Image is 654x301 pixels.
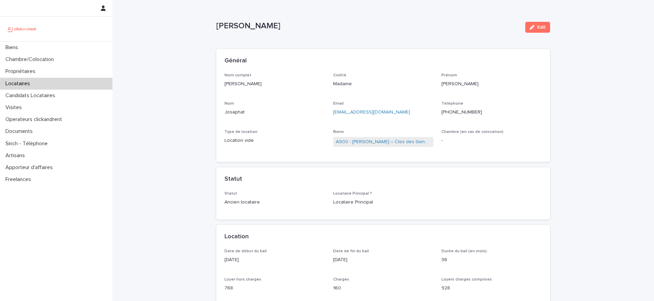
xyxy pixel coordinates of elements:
p: Locataire Principal [333,199,434,206]
a: A900 - [PERSON_NAME] – Clos des Genets [GEOGRAPHIC_DATA], Fleury Merogis 91700 [336,138,431,146]
h2: Statut [224,176,242,183]
p: Apporteur d'affaires [3,164,58,171]
span: Statut [224,192,237,196]
p: [PERSON_NAME] [224,80,325,88]
span: Email [333,102,344,106]
p: [PERSON_NAME] [216,21,520,31]
span: Prénom [441,73,457,77]
h2: Général [224,57,247,65]
p: Biens [3,44,24,51]
span: Loyer hors charges [224,277,261,282]
ringoverc2c-number-84e06f14122c: [PHONE_NUMBER] [441,110,482,115]
p: [PERSON_NAME] [441,80,542,88]
p: Operateurs clickandrent [3,116,67,123]
p: Propriétaires [3,68,41,75]
span: Chambre (en cas de colocation) [441,130,503,134]
ringoverc2c-84e06f14122c: Call with Ringover [441,110,482,115]
p: Josaphat [224,109,325,116]
p: Chambre/Colocation [3,56,59,63]
p: Locataires [3,80,35,87]
p: 768 [224,285,325,292]
p: Madame [333,80,434,88]
p: [DATE] [224,256,325,264]
p: - [441,137,542,144]
p: 36 [441,256,542,264]
p: Ancien locataire [224,199,325,206]
p: [DATE] [333,256,434,264]
span: Nom complet [224,73,251,77]
p: Freelances [3,176,36,183]
p: Visites [3,104,27,111]
span: Biens [333,130,344,134]
span: Edit [537,25,546,30]
h2: Location [224,233,249,241]
img: UCB0brd3T0yccxBKYDjQ [5,22,38,36]
p: Sinch - Téléphone [3,140,53,147]
p: 928 [441,285,542,292]
span: Civilité [333,73,346,77]
p: Artisans [3,152,30,159]
span: Locataire Principal ? [333,192,372,196]
p: Location vide [224,137,325,144]
p: Candidats Locataires [3,92,61,99]
span: Type de location [224,130,258,134]
p: 160 [333,285,434,292]
span: Charges [333,277,349,282]
span: Date de début du bail [224,249,267,253]
span: Nom [224,102,234,106]
a: [EMAIL_ADDRESS][DOMAIN_NAME] [333,110,410,115]
button: Edit [525,22,550,33]
span: Durée du bail (en mois) [441,249,487,253]
span: Date de fin du bail [333,249,369,253]
p: Documents [3,128,38,135]
span: Téléphone [441,102,463,106]
span: Loyers charges comprises [441,277,492,282]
